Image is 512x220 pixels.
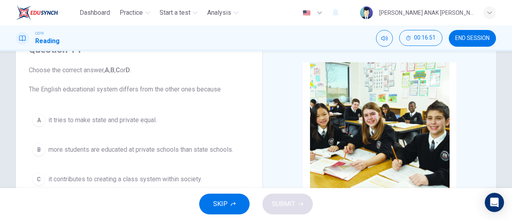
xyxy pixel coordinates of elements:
[485,193,504,212] div: Open Intercom Messenger
[29,65,250,94] span: Choose the correct answer, , , or . The English educational system differs from the other ones be...
[116,66,120,74] b: C
[32,114,45,127] div: A
[29,140,250,160] button: Bmore students are educated at private schools than state schools.
[16,5,58,21] img: EduSynch logo
[105,66,109,74] b: A
[376,30,393,47] div: Mute
[379,8,474,18] div: [PERSON_NAME] ANAK [PERSON_NAME]
[80,8,110,18] span: Dashboard
[449,30,496,47] button: END SESSION
[414,35,436,41] span: 00:16:51
[32,143,45,156] div: B
[156,6,201,20] button: Start a test
[76,6,113,20] button: Dashboard
[213,198,228,210] span: SKIP
[116,6,153,20] button: Practice
[204,6,242,20] button: Analysis
[160,8,190,18] span: Start a test
[120,8,143,18] span: Practice
[35,31,44,36] span: CEFR
[29,169,250,189] button: Cit contributes to creating a class system within society.
[48,174,202,184] span: it contributes to creating a class system within society.
[199,194,250,214] button: SKIP
[126,66,130,74] b: D
[399,30,442,46] button: 00:16:51
[399,30,442,47] div: Hide
[360,6,373,19] img: Profile picture
[110,66,114,74] b: B
[302,10,312,16] img: en
[32,173,45,186] div: C
[16,5,76,21] a: EduSynch logo
[455,35,490,42] span: END SESSION
[35,36,60,46] h1: Reading
[48,115,157,125] span: it tries to make state and private equal.
[207,8,231,18] span: Analysis
[48,145,233,155] span: more students are educated at private schools than state schools.
[29,110,250,130] button: Ait tries to make state and private equal.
